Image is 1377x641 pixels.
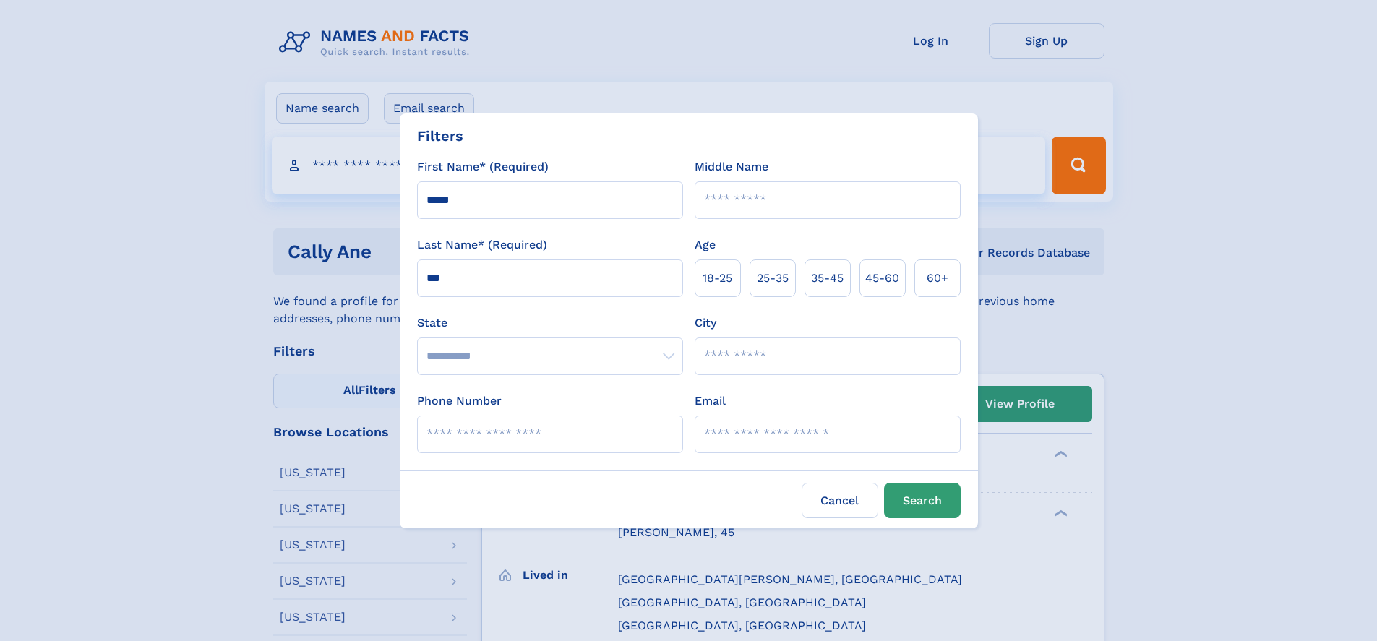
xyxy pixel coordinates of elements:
[802,483,878,518] label: Cancel
[695,314,716,332] label: City
[695,158,768,176] label: Middle Name
[884,483,961,518] button: Search
[927,270,948,287] span: 60+
[695,236,716,254] label: Age
[417,125,463,147] div: Filters
[865,270,899,287] span: 45‑60
[757,270,789,287] span: 25‑35
[695,392,726,410] label: Email
[417,158,549,176] label: First Name* (Required)
[811,270,844,287] span: 35‑45
[417,236,547,254] label: Last Name* (Required)
[417,392,502,410] label: Phone Number
[417,314,683,332] label: State
[703,270,732,287] span: 18‑25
